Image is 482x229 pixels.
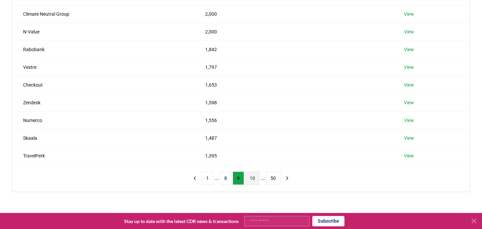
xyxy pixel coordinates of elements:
[194,111,393,129] td: 1,556
[12,147,194,164] td: TravelPerk
[189,171,200,185] button: previous page
[404,64,414,71] a: View
[404,117,414,124] a: View
[245,171,259,185] button: 10
[215,174,219,182] li: ...
[194,147,393,164] td: 1,395
[12,40,194,58] td: Rabobank
[12,94,194,111] td: Zendesk
[220,171,231,185] button: 8
[404,28,414,35] a: View
[194,5,393,23] td: 2,000
[261,174,265,182] li: ...
[282,171,293,185] button: next page
[202,171,213,185] button: 1
[233,171,244,185] button: 9
[194,94,393,111] td: 1,598
[194,40,393,58] td: 1,842
[404,82,414,88] a: View
[404,11,414,17] a: View
[404,152,414,159] a: View
[194,76,393,94] td: 1,653
[194,58,393,76] td: 1,797
[404,135,414,141] a: View
[194,129,393,147] td: 1,487
[194,23,393,40] td: 2,000
[12,5,194,23] td: Climate Neutral Group
[404,46,414,53] a: View
[12,111,194,129] td: Numerco
[12,76,194,94] td: Checkout
[12,23,194,40] td: N-Value
[12,58,194,76] td: Vestre
[12,129,194,147] td: Skaala
[266,171,280,185] button: 50
[404,99,414,106] a: View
